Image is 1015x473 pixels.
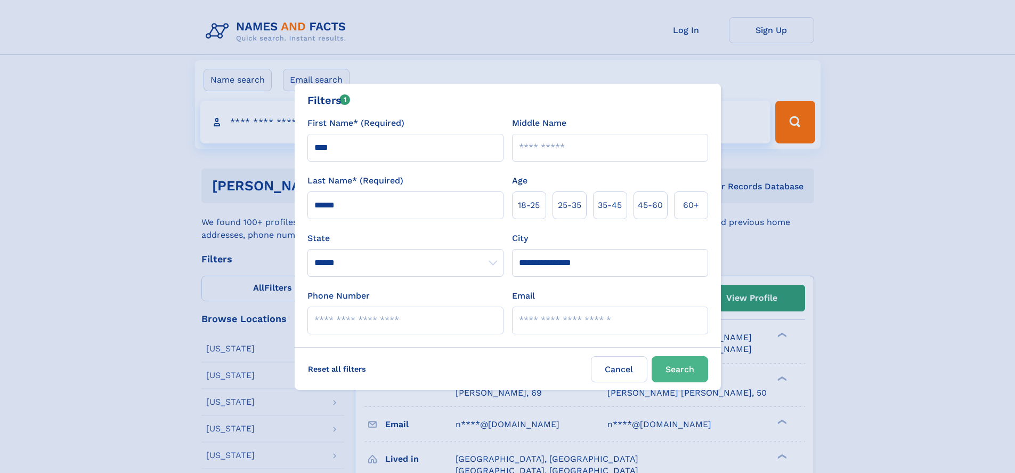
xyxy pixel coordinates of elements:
[307,174,403,187] label: Last Name* (Required)
[558,199,581,212] span: 25‑35
[301,356,373,382] label: Reset all filters
[638,199,663,212] span: 45‑60
[652,356,708,382] button: Search
[591,356,647,382] label: Cancel
[512,232,528,245] label: City
[512,290,535,302] label: Email
[307,290,370,302] label: Phone Number
[512,117,566,130] label: Middle Name
[518,199,540,212] span: 18‑25
[512,174,527,187] label: Age
[307,232,504,245] label: State
[307,117,404,130] label: First Name* (Required)
[307,92,351,108] div: Filters
[683,199,699,212] span: 60+
[598,199,622,212] span: 35‑45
